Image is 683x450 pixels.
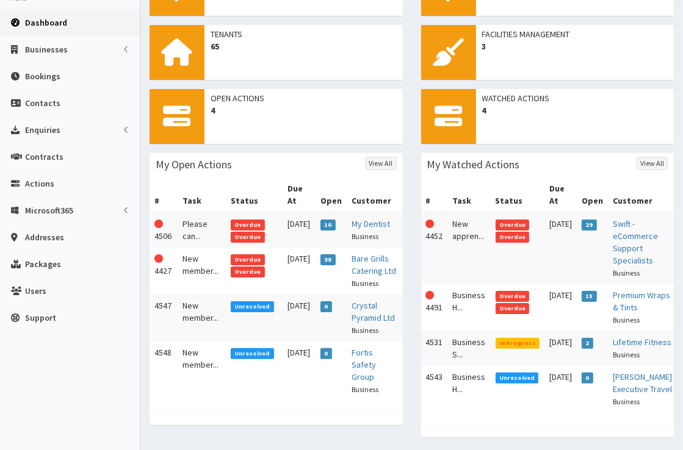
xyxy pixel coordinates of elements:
td: [DATE] [283,212,316,248]
span: 4 [482,104,668,116]
span: Overdue [496,303,530,314]
span: Packages [25,259,61,270]
td: [DATE] [544,366,577,413]
span: Overdue [231,220,265,230]
a: Fortis Safety Group [352,347,376,382]
td: New member... [178,248,226,295]
span: Unresolved [231,348,274,359]
td: New member... [178,341,226,401]
span: Unresolved [231,301,274,312]
small: Business [613,397,640,406]
a: [PERSON_NAME] Executive Travel [613,371,672,395]
td: [DATE] [283,248,316,295]
span: Enquiries [25,124,60,135]
td: Please can... [178,212,226,248]
th: Customer [347,177,402,212]
span: 29 [582,220,597,230]
span: Bookings [25,71,60,82]
th: Status [491,177,545,212]
a: Lifetime Fitness [613,337,671,348]
span: Contacts [25,98,60,109]
span: Businesses [25,44,68,55]
th: Task [448,177,491,212]
th: Status [226,177,283,212]
small: Business [613,315,640,324]
a: View All [637,157,668,170]
span: 0 [582,373,593,384]
td: [DATE] [544,212,577,284]
span: Microsoft365 [25,205,73,216]
span: Contracts [25,151,63,162]
th: Task [178,177,226,212]
span: 10 [320,220,336,230]
th: Open [577,177,608,212]
th: Due At [283,177,316,212]
td: 4531 [421,331,448,366]
td: 4506 [150,212,178,248]
th: Due At [544,177,577,212]
i: This Action is overdue! [426,220,435,228]
th: # [150,177,178,212]
span: Support [25,312,56,323]
span: Unresolved [496,373,539,384]
th: Open [316,177,347,212]
a: Premium Wraps & Tints [613,290,670,313]
td: Business S... [448,331,491,366]
span: In Progress [496,338,540,349]
a: Swift - eCommerce Support Specialists [613,218,658,266]
i: This Action is overdue! [154,220,163,228]
span: Watched Actions [482,92,668,104]
h3: My Open Actions [156,159,232,170]
a: Crystal Pyramid Ltd [352,300,395,323]
td: Business H... [448,366,491,413]
td: 4491 [421,284,448,331]
span: Addresses [25,232,64,243]
small: Business [352,326,378,335]
small: Business [352,385,378,394]
td: New appren... [448,212,491,284]
a: My Dentist [352,218,390,229]
span: Open Actions [211,92,397,104]
td: [DATE] [283,295,316,341]
span: 38 [320,254,336,265]
td: New member... [178,295,226,341]
span: Tenants [211,28,397,40]
td: [DATE] [283,341,316,401]
td: 4427 [150,248,178,295]
span: Dashboard [25,17,67,28]
a: Bare Grills Catering Ltd [352,253,396,276]
span: Overdue [496,220,530,230]
span: 15 [582,291,597,302]
span: Facilities Management [482,28,668,40]
td: Business H... [448,284,491,331]
th: Customer [608,177,677,212]
span: Actions [25,178,54,189]
span: Overdue [496,291,530,302]
h3: My Watched Actions [427,159,520,170]
td: 4543 [421,366,448,413]
th: # [421,177,448,212]
span: Overdue [231,232,265,243]
span: 2 [582,338,593,349]
td: 4547 [150,295,178,341]
i: This Action is overdue! [154,254,163,263]
td: 4548 [150,341,178,401]
span: 4 [211,104,397,116]
span: 65 [211,40,397,52]
span: Overdue [231,254,265,265]
span: 3 [482,40,668,52]
small: Business [613,350,640,359]
small: Business [352,279,378,288]
span: Users [25,285,46,296]
span: Overdue [231,266,265,277]
span: 0 [320,301,332,312]
i: This Action is overdue! [426,291,435,299]
span: Overdue [496,232,530,243]
a: View All [366,157,397,170]
small: Business [352,232,378,241]
span: 0 [320,348,332,359]
small: Business [613,268,640,277]
td: 4452 [421,212,448,284]
td: [DATE] [544,331,577,366]
td: [DATE] [544,284,577,331]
